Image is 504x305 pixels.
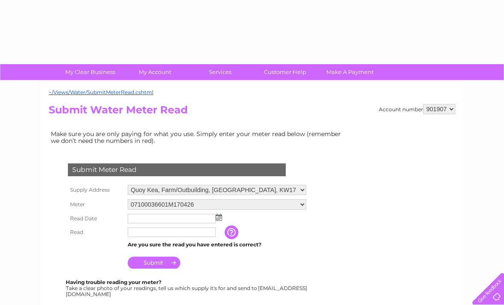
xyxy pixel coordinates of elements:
th: Meter [66,197,126,212]
img: ... [216,214,222,221]
div: Take a clear photo of your readings, tell us which supply it's for and send to [EMAIL_ADDRESS][DO... [66,279,308,297]
div: Account number [379,104,455,114]
a: My Account [120,64,190,80]
h2: Submit Water Meter Read [49,104,455,120]
a: Services [185,64,255,80]
th: Supply Address [66,183,126,197]
a: Customer Help [250,64,320,80]
input: Information [225,225,240,239]
td: Are you sure the read you have entered is correct? [126,239,308,250]
td: Make sure you are only paying for what you use. Simply enter your meter read below (remember we d... [49,128,348,146]
th: Read [66,225,126,239]
b: Having trouble reading your meter? [66,279,161,285]
a: Make A Payment [315,64,385,80]
a: ~/Views/Water/SubmitMeterRead.cshtml [49,89,153,95]
input: Submit [128,257,180,269]
th: Read Date [66,212,126,225]
div: Submit Meter Read [68,163,286,176]
a: My Clear Business [55,64,126,80]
